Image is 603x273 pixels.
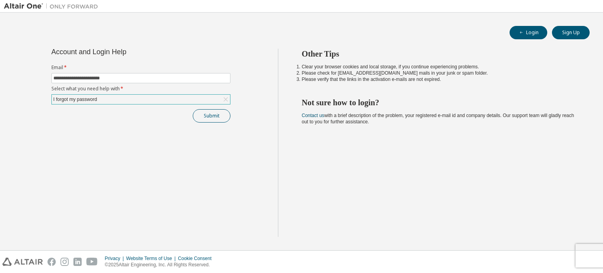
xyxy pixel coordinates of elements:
[73,258,82,266] img: linkedin.svg
[2,258,43,266] img: altair_logo.svg
[302,113,574,125] span: with a brief description of the problem, your registered e-mail id and company details. Our suppo...
[510,26,547,39] button: Login
[193,109,230,123] button: Submit
[4,2,102,10] img: Altair One
[52,95,230,104] div: I forgot my password
[552,26,590,39] button: Sign Up
[48,258,56,266] img: facebook.svg
[302,76,576,82] li: Please verify that the links in the activation e-mails are not expired.
[302,113,324,118] a: Contact us
[126,255,178,262] div: Website Terms of Use
[105,262,216,268] p: © 2025 Altair Engineering, Inc. All Rights Reserved.
[105,255,126,262] div: Privacy
[51,64,230,71] label: Email
[302,97,576,108] h2: Not sure how to login?
[86,258,98,266] img: youtube.svg
[178,255,216,262] div: Cookie Consent
[302,49,576,59] h2: Other Tips
[302,64,576,70] li: Clear your browser cookies and local storage, if you continue experiencing problems.
[302,70,576,76] li: Please check for [EMAIL_ADDRESS][DOMAIN_NAME] mails in your junk or spam folder.
[51,86,230,92] label: Select what you need help with
[51,49,195,55] div: Account and Login Help
[52,95,98,104] div: I forgot my password
[60,258,69,266] img: instagram.svg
